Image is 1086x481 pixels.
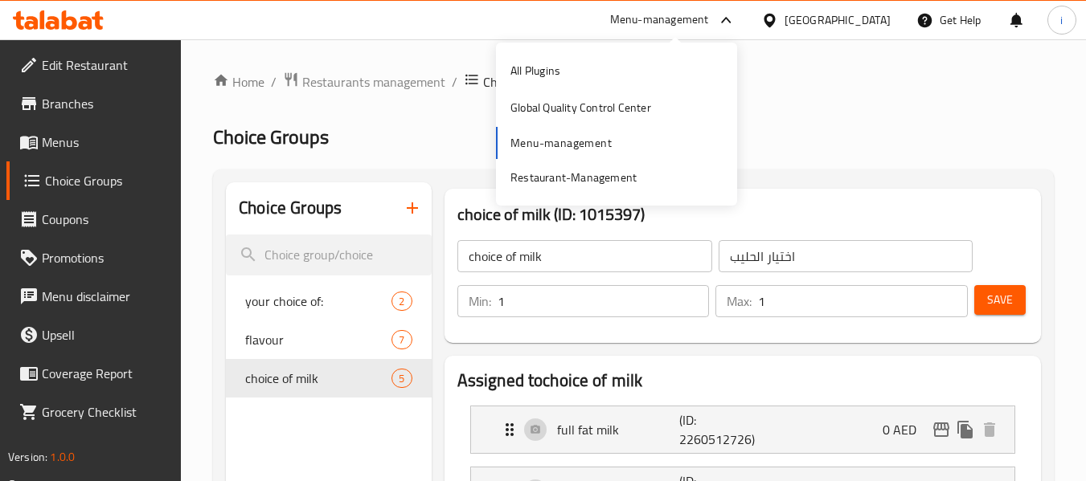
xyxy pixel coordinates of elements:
span: 5 [392,371,411,386]
div: Menu-management [610,10,709,30]
span: Choice Groups [45,171,169,190]
a: Edit Restaurant [6,46,182,84]
button: duplicate [953,418,977,442]
a: Choice Groups [6,161,182,200]
button: edit [929,418,953,442]
div: All Plugins [510,62,560,79]
div: your choice of:2 [226,282,431,320]
span: Branches [42,94,169,113]
li: / [271,72,277,92]
nav: breadcrumb [213,71,1054,92]
input: search [226,234,431,275]
p: Min: [469,291,491,311]
li: / [452,72,457,92]
a: Branches [6,84,182,123]
a: Promotions [6,238,182,277]
a: Home [213,72,264,92]
span: Restaurants management [302,72,445,92]
a: Upsell [6,316,182,354]
span: Version: [8,446,47,467]
p: Max: [727,291,752,311]
span: Choice Groups [213,119,329,155]
p: 0 AED [883,420,929,439]
p: full fat milk [557,420,680,439]
div: Expand [471,406,1014,453]
span: Edit Restaurant [42,55,169,75]
button: Save [974,285,1026,315]
h3: choice of milk (ID: 1015397) [457,202,1028,227]
div: Restaurant-Management [510,169,637,186]
div: choice of milk5 [226,359,431,397]
span: Grocery Checklist [42,402,169,422]
span: Save [987,290,1013,310]
div: Choices [391,369,412,388]
span: Menus [42,132,169,152]
div: Choices [391,330,412,349]
h2: Assigned to choice of milk [457,369,1028,393]
span: Coverage Report [42,364,169,383]
span: 2 [392,294,411,309]
a: Restaurants management [283,71,445,92]
span: choice of milk [245,369,391,388]
p: (ID: 2260512726) [679,410,761,449]
a: Coverage Report [6,354,182,393]
div: flavour7 [226,320,431,359]
a: Grocery Checklist [6,393,182,431]
span: Promotions [42,248,169,267]
span: flavour [245,330,391,349]
a: Menu disclaimer [6,277,182,316]
button: delete [977,418,1002,442]
span: Coupons [42,210,169,229]
span: 7 [392,332,411,348]
span: 1.0.0 [50,446,75,467]
span: Menu disclaimer [42,287,169,306]
div: [GEOGRAPHIC_DATA] [785,11,891,29]
div: Global Quality Control Center [510,99,651,116]
span: i [1060,11,1063,29]
span: your choice of: [245,291,391,311]
span: Choice Groups [483,72,560,92]
a: Coupons [6,200,182,238]
span: Upsell [42,325,169,344]
h2: Choice Groups [239,196,342,220]
div: Choices [391,291,412,311]
a: Menus [6,123,182,161]
li: Expand [457,399,1028,460]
